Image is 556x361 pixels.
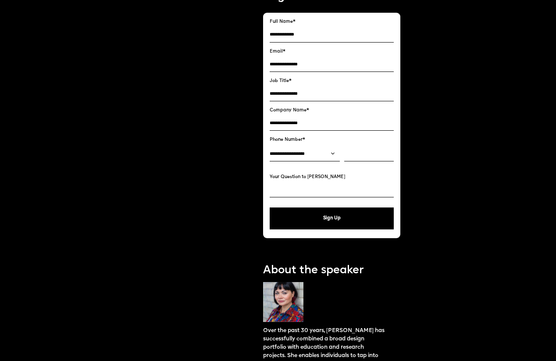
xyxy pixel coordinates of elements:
[270,49,394,54] label: Email
[270,19,394,25] label: Full Name
[270,137,394,143] label: Phone Number
[263,263,400,279] p: About the speaker
[270,207,394,229] button: Sign Up
[270,108,394,113] label: Company Name
[270,79,394,84] label: Job Title
[270,175,394,180] label: Your Question to [PERSON_NAME]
